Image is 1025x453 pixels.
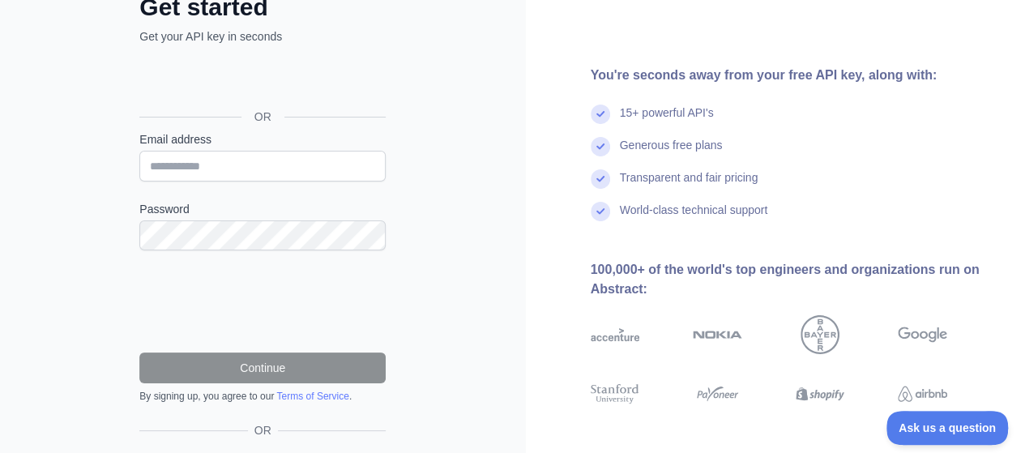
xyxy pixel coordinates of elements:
[620,202,768,234] div: World-class technical support
[591,169,610,189] img: check mark
[801,315,839,354] img: bayer
[591,260,1000,299] div: 100,000+ of the world's top engineers and organizations run on Abstract:
[693,315,742,354] img: nokia
[620,169,758,202] div: Transparent and fair pricing
[796,382,845,406] img: shopify
[591,66,1000,85] div: You're seconds away from your free API key, along with:
[131,62,391,98] iframe: Sign in with Google Button
[886,411,1009,445] iframe: Toggle Customer Support
[693,382,742,406] img: payoneer
[591,202,610,221] img: check mark
[898,315,947,354] img: google
[898,382,947,406] img: airbnb
[591,137,610,156] img: check mark
[276,391,348,402] a: Terms of Service
[591,105,610,124] img: check mark
[139,28,386,45] p: Get your API key in seconds
[248,422,278,438] span: OR
[139,353,386,383] button: Continue
[620,137,723,169] div: Generous free plans
[620,105,714,137] div: 15+ powerful API's
[591,315,640,354] img: accenture
[139,390,386,403] div: By signing up, you agree to our .
[139,270,386,333] iframe: reCAPTCHA
[241,109,284,125] span: OR
[139,131,386,147] label: Email address
[591,382,640,406] img: stanford university
[139,201,386,217] label: Password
